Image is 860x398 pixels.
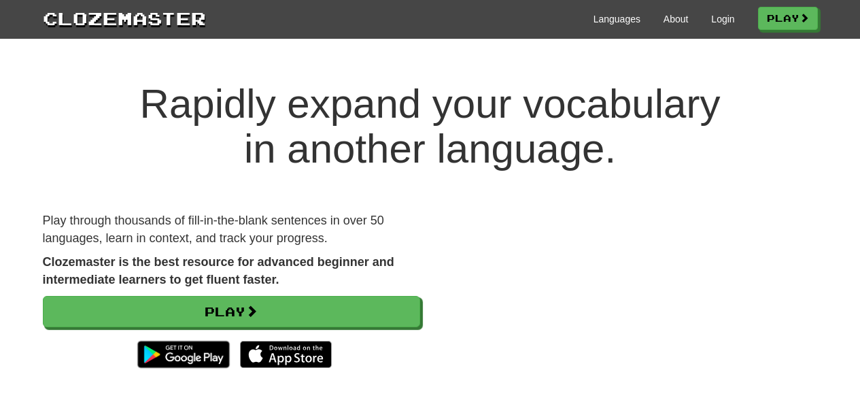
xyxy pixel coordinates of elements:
a: Play [43,296,420,327]
a: Login [711,12,734,26]
strong: Clozemaster is the best resource for advanced beginner and intermediate learners to get fluent fa... [43,255,394,286]
a: Clozemaster [43,5,206,31]
p: Play through thousands of fill-in-the-blank sentences in over 50 languages, learn in context, and... [43,212,420,247]
a: About [664,12,689,26]
a: Play [758,7,818,30]
img: Get it on Google Play [131,334,236,375]
a: Languages [594,12,640,26]
img: Download_on_the_App_Store_Badge_US-UK_135x40-25178aeef6eb6b83b96f5f2d004eda3bffbb37122de64afbaef7... [240,341,332,368]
